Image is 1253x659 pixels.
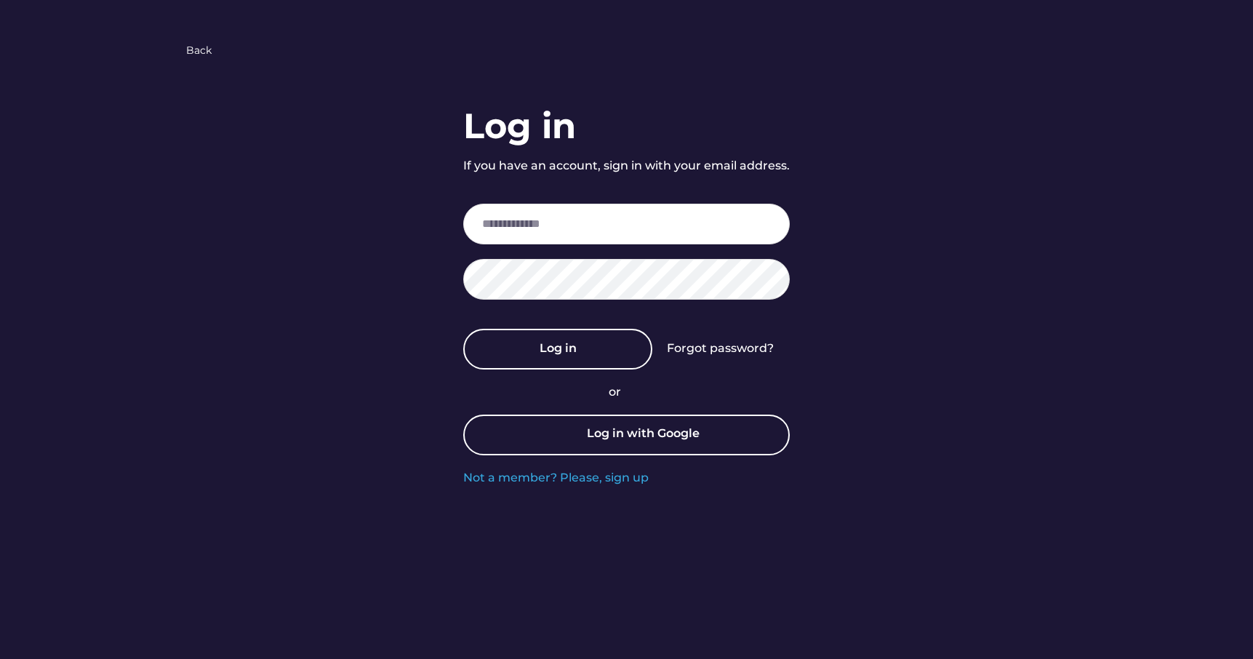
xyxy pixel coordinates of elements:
div: Back [186,44,212,58]
div: Forgot password? [667,340,774,356]
div: Log in [463,102,576,151]
div: or [609,384,645,400]
div: Log in with Google [587,426,700,444]
div: If you have an account, sign in with your email address. [463,158,790,174]
button: Log in [463,329,652,370]
img: yH5BAEAAAAALAAAAAABAAEAAAIBRAA7 [528,29,724,73]
img: yH5BAEAAAAALAAAAAABAAEAAAIBRAA7 [161,42,179,60]
img: yH5BAEAAAAALAAAAAABAAEAAAIBRAA7 [554,424,576,446]
div: Not a member? Please, sign up [463,470,649,486]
